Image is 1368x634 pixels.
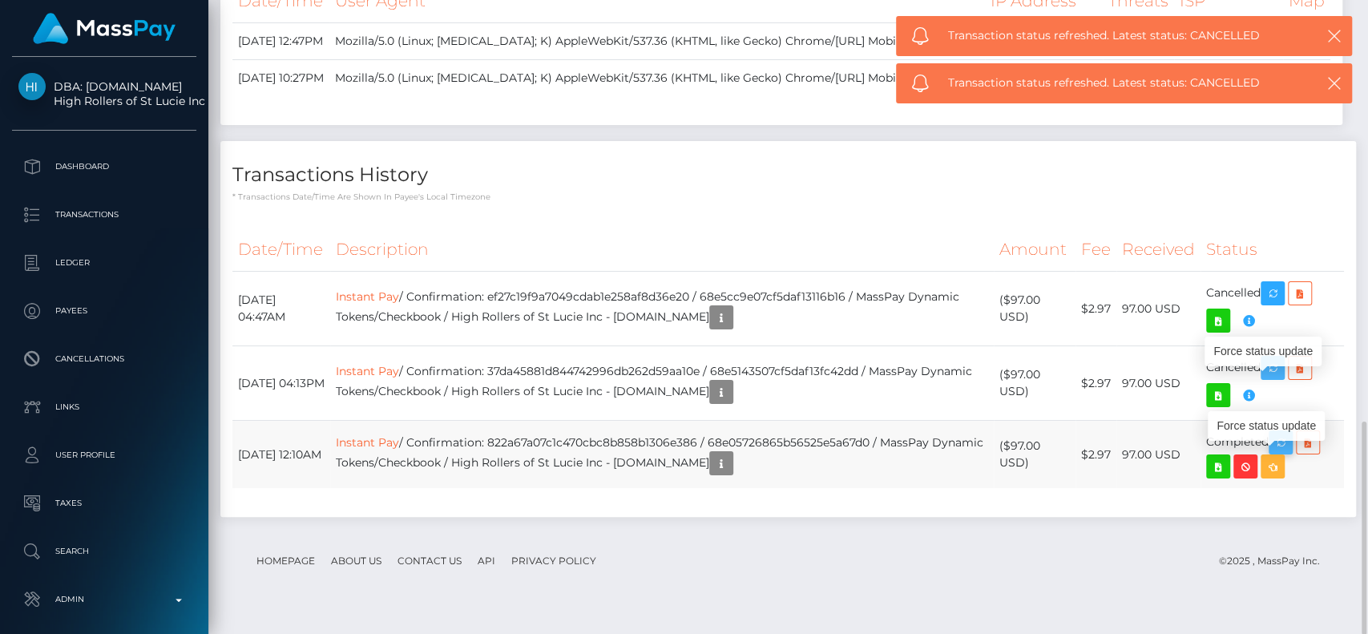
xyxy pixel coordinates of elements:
td: $2.97 [1075,346,1116,421]
a: User Profile [12,435,196,475]
td: Cancelled [1201,346,1344,421]
a: Admin [12,579,196,620]
p: User Profile [18,443,190,467]
td: [DATE] 04:47AM [232,272,330,346]
a: Instant Pay [336,289,399,304]
a: Taxes [12,483,196,523]
a: Ledger [12,243,196,283]
th: Fee [1075,228,1116,272]
p: Ledger [18,251,190,275]
td: / Confirmation: ef27c19f9a7049cdab1e258af8d36e20 / 68e5cc9e07cf5daf13116b16 / MassPay Dynamic Tok... [330,272,993,346]
td: $2.97 [1075,272,1116,346]
th: Status [1201,228,1344,272]
p: Payees [18,299,190,323]
p: Admin [18,588,190,612]
a: Search [12,531,196,571]
td: [DATE] 04:13PM [232,346,330,421]
a: API [471,548,502,573]
td: 97.00 USD [1116,421,1201,489]
p: Transactions [18,203,190,227]
a: Contact Us [391,548,468,573]
a: Links [12,387,196,427]
a: Privacy Policy [505,548,603,573]
td: Cancelled [1201,272,1344,346]
span: Transaction status refreshed. Latest status: CANCELLED [948,27,1293,44]
p: Search [18,539,190,563]
p: Links [18,395,190,419]
td: / Confirmation: 37da45881d844742996db262d59aa10e / 68e5143507cf5daf13fc42dd / MassPay Dynamic Tok... [330,346,993,421]
td: [DATE] 10:27PM [232,60,329,97]
td: [TECHNICAL_ID] [985,60,1103,97]
a: Dashboard [12,147,196,187]
td: 97.00 USD [1116,272,1201,346]
td: / Confirmation: 822a67a07c1c470cbc8b858b1306e386 / 68e05726865b56525e5a67d0 / MassPay Dynamic Tok... [330,421,993,489]
td: Mozilla/5.0 (Linux; [MEDICAL_DATA]; K) AppleWebKit/537.36 (KHTML, like Gecko) Chrome/[URL] Mobile... [329,60,985,97]
div: Force status update [1205,337,1322,366]
p: Dashboard [18,155,190,179]
p: Cancellations [18,347,190,371]
td: [DATE] 12:10AM [232,421,330,489]
td: ($97.00 USD) [994,272,1075,346]
span: Transaction status refreshed. Latest status: CANCELLED [948,75,1293,91]
img: High Rollers of St Lucie Inc [18,73,46,100]
div: Force status update [1208,411,1325,441]
th: Date/Time [232,228,330,272]
h4: Transactions History [232,161,1344,189]
th: Received [1116,228,1201,272]
td: 97.00 USD [1116,346,1201,421]
a: Cancellations [12,339,196,379]
div: © 2025 , MassPay Inc. [1219,552,1332,570]
a: Instant Pay [336,364,399,378]
td: AT&T Services Inc [1174,60,1283,97]
th: Amount [994,228,1075,272]
a: About Us [325,548,388,573]
a: Homepage [250,548,321,573]
img: MassPay Logo [33,13,176,44]
p: Taxes [18,491,190,515]
td: $2.97 [1075,421,1116,489]
a: Transactions [12,195,196,235]
p: * Transactions date/time are shown in payee's local timezone [232,191,1344,203]
td: Completed [1201,421,1344,489]
a: Instant Pay [336,435,399,450]
a: Payees [12,291,196,331]
span: DBA: [DOMAIN_NAME] High Rollers of St Lucie Inc [12,79,196,108]
td: Mozilla/5.0 (Linux; [MEDICAL_DATA]; K) AppleWebKit/537.36 (KHTML, like Gecko) Chrome/[URL] Mobile... [329,23,985,60]
td: [DATE] 12:47PM [232,23,329,60]
td: ($97.00 USD) [994,421,1075,489]
th: Description [330,228,993,272]
td: ($97.00 USD) [994,346,1075,421]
